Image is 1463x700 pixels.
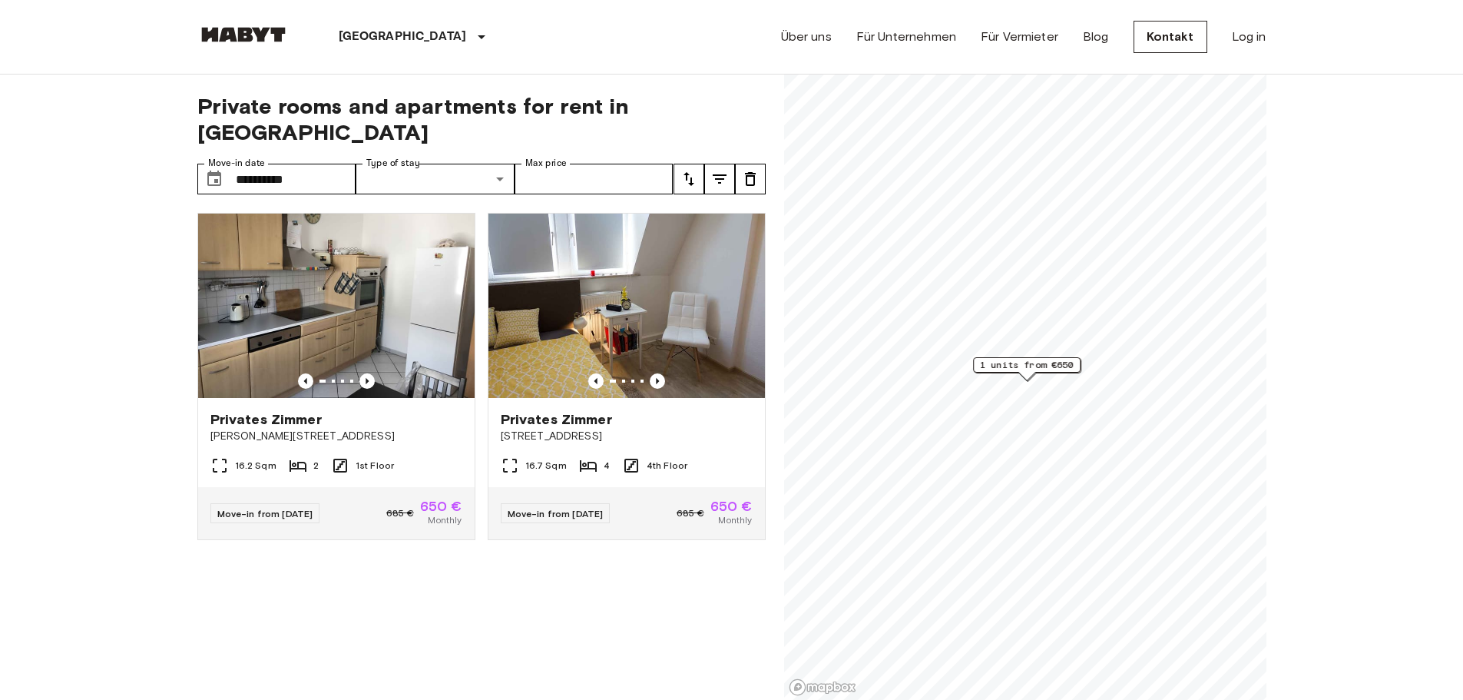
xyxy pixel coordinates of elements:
[588,373,604,389] button: Previous image
[973,357,1081,381] div: Map marker
[856,28,956,46] a: Für Unternehmen
[718,513,752,527] span: Monthly
[210,429,462,444] span: [PERSON_NAME][STREET_ADDRESS]
[981,28,1058,46] a: Für Vermieter
[501,410,612,429] span: Privates Zimmer
[356,459,394,473] span: 1st Floor
[359,373,375,389] button: Previous image
[217,508,313,519] span: Move-in from [DATE]
[298,373,313,389] button: Previous image
[704,164,735,194] button: tune
[199,164,230,194] button: Choose date, selected date is 1 Oct 2025
[974,358,1081,382] div: Map marker
[677,506,704,520] span: 685 €
[197,213,475,540] a: Marketing picture of unit DE-04-031-001-01HFPrevious imagePrevious imagePrivates Zimmer[PERSON_NA...
[1134,21,1207,53] a: Kontakt
[210,410,322,429] span: Privates Zimmer
[789,678,856,696] a: Mapbox logo
[525,157,567,170] label: Max price
[501,429,753,444] span: [STREET_ADDRESS]
[710,499,753,513] span: 650 €
[508,508,604,519] span: Move-in from [DATE]
[235,459,276,473] span: 16.2 Sqm
[488,213,766,540] a: Marketing picture of unit DE-04-013-001-01HFPrevious imagePrevious imagePrivates Zimmer[STREET_AD...
[488,214,765,398] img: Marketing picture of unit DE-04-013-001-01HF
[674,164,704,194] button: tune
[208,157,265,170] label: Move-in date
[420,499,462,513] span: 650 €
[386,506,414,520] span: 685 €
[1232,28,1266,46] a: Log in
[366,157,420,170] label: Type of stay
[604,459,610,473] span: 4
[428,513,462,527] span: Monthly
[735,164,766,194] button: tune
[781,28,832,46] a: Über uns
[980,358,1074,372] span: 1 units from €650
[339,28,467,46] p: [GEOGRAPHIC_DATA]
[197,27,290,42] img: Habyt
[525,459,567,473] span: 16.7 Sqm
[650,373,665,389] button: Previous image
[1083,28,1109,46] a: Blog
[313,459,319,473] span: 2
[198,214,475,398] img: Marketing picture of unit DE-04-031-001-01HF
[647,459,687,473] span: 4th Floor
[197,93,766,145] span: Private rooms and apartments for rent in [GEOGRAPHIC_DATA]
